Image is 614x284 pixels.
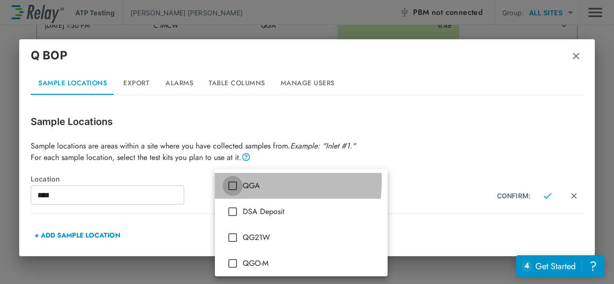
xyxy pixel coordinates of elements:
span: QGA [243,180,380,192]
span: QG21W [243,232,380,243]
iframe: Resource center [516,255,604,277]
span: QGO-M [243,258,380,269]
span: DSA Deposit [243,206,380,217]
